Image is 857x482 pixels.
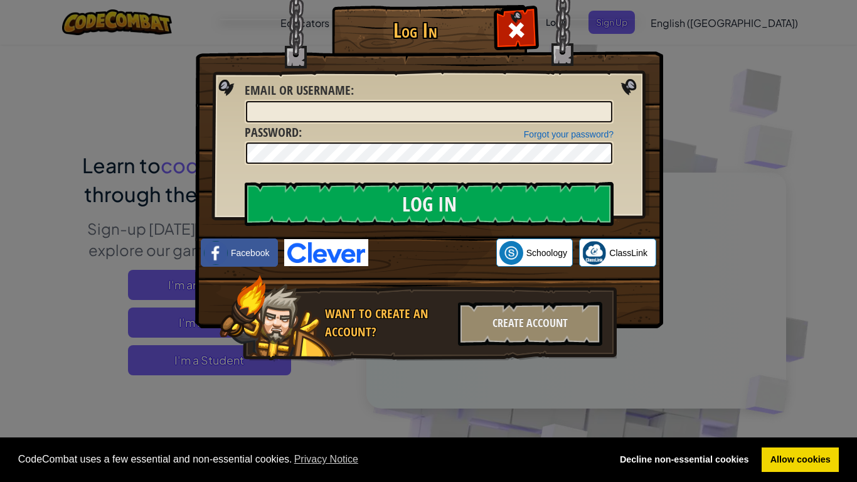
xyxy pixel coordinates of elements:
[609,247,647,259] span: ClassLink
[325,305,450,341] div: Want to create an account?
[458,302,602,346] div: Create Account
[762,447,839,473] a: allow cookies
[582,241,606,265] img: classlink-logo-small.png
[499,241,523,265] img: schoology.png
[245,182,614,226] input: Log In
[245,124,302,142] label: :
[335,19,495,41] h1: Log In
[245,124,299,141] span: Password
[204,241,228,265] img: facebook_small.png
[611,447,757,473] a: deny cookies
[292,450,361,469] a: learn more about cookies
[368,239,496,267] iframe: Sign in with Google Button
[526,247,567,259] span: Schoology
[18,450,602,469] span: CodeCombat uses a few essential and non-essential cookies.
[245,82,351,99] span: Email or Username
[284,239,368,266] img: clever-logo-blue.png
[245,82,354,100] label: :
[231,247,269,259] span: Facebook
[524,129,614,139] a: Forgot your password?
